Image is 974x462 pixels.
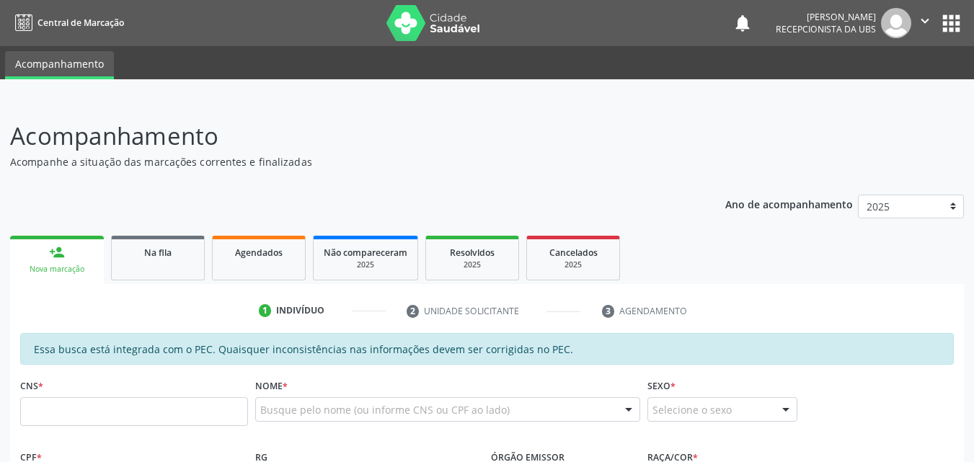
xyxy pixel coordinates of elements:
div: 2025 [537,259,609,270]
p: Acompanhe a situação das marcações correntes e finalizadas [10,154,678,169]
div: person_add [49,244,65,260]
p: Acompanhamento [10,118,678,154]
button: notifications [732,13,753,33]
span: Central de Marcação [37,17,124,29]
label: Sexo [647,375,676,397]
span: Não compareceram [324,246,407,259]
span: Selecione o sexo [652,402,732,417]
div: 2025 [436,259,508,270]
button:  [911,8,939,38]
span: Na fila [144,246,172,259]
label: Nome [255,375,288,397]
div: Essa busca está integrada com o PEC. Quaisquer inconsistências nas informações devem ser corrigid... [20,333,954,365]
div: Nova marcação [20,264,94,275]
div: [PERSON_NAME] [776,11,876,23]
span: Agendados [235,246,283,259]
span: Recepcionista da UBS [776,23,876,35]
p: Ano de acompanhamento [725,195,853,213]
div: 2025 [324,259,407,270]
a: Acompanhamento [5,51,114,79]
label: CNS [20,375,43,397]
span: Cancelados [549,246,598,259]
span: Busque pelo nome (ou informe CNS ou CPF ao lado) [260,402,510,417]
a: Central de Marcação [10,11,124,35]
div: Indivíduo [276,304,324,317]
i:  [917,13,933,29]
span: Resolvidos [450,246,495,259]
img: img [881,8,911,38]
button: apps [939,11,964,36]
div: 1 [259,304,272,317]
